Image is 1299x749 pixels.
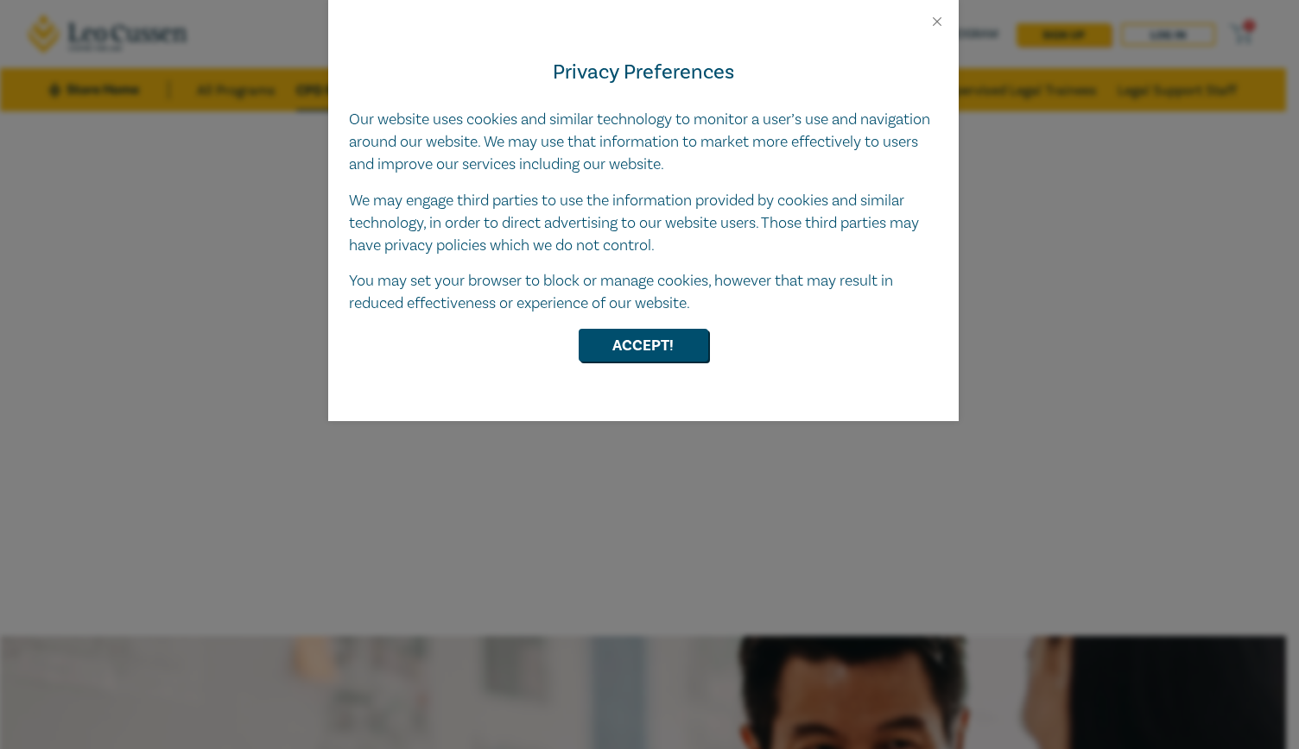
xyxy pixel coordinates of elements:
[349,57,938,88] h4: Privacy Preferences
[579,329,708,362] button: Accept!
[349,270,938,315] p: You may set your browser to block or manage cookies, however that may result in reduced effective...
[349,109,938,176] p: Our website uses cookies and similar technology to monitor a user’s use and navigation around our...
[349,190,938,257] p: We may engage third parties to use the information provided by cookies and similar technology, in...
[929,14,945,29] button: Close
